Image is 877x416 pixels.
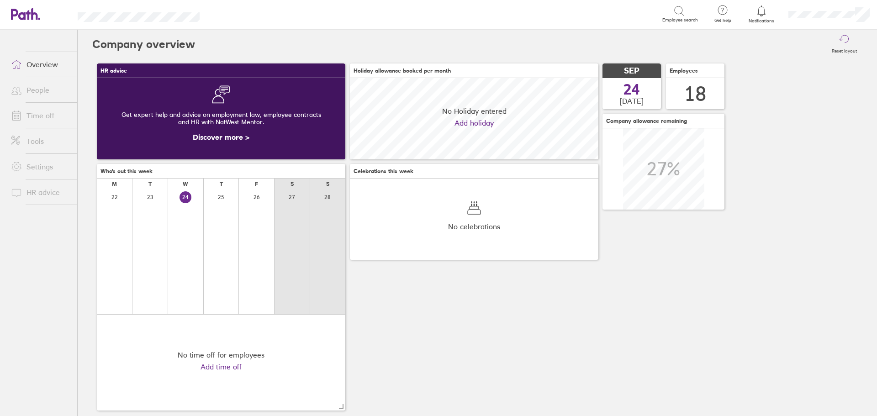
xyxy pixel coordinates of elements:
span: Company allowance remaining [606,118,687,124]
div: No time off for employees [178,351,264,359]
a: Tools [4,132,77,150]
a: Settings [4,158,77,176]
div: Search [224,10,248,18]
a: HR advice [4,183,77,201]
button: Reset layout [826,30,862,59]
span: SEP [624,66,639,76]
div: W [183,181,188,187]
a: Time off [4,106,77,125]
a: Notifications [747,5,777,24]
span: No Holiday entered [442,107,507,115]
span: 24 [623,82,640,97]
div: T [220,181,223,187]
span: Get help [708,18,738,23]
a: Add time off [201,363,242,371]
div: M [112,181,117,187]
div: F [255,181,258,187]
span: Holiday allowance booked per month [354,68,451,74]
span: [DATE] [620,97,644,105]
div: S [326,181,329,187]
span: No celebrations [448,222,500,231]
h2: Company overview [92,30,195,59]
a: Discover more > [193,132,249,142]
span: Celebrations this week [354,168,413,174]
a: People [4,81,77,99]
span: Employees [670,68,698,74]
div: T [148,181,152,187]
div: S [291,181,294,187]
a: Overview [4,55,77,74]
div: 18 [684,82,706,105]
span: Notifications [747,18,777,24]
span: Employee search [662,17,698,23]
div: Get expert help and advice on employment law, employee contracts and HR with NatWest Mentor. [104,104,338,133]
span: Who's out this week [100,168,153,174]
label: Reset layout [826,46,862,54]
a: Add holiday [454,119,494,127]
span: HR advice [100,68,127,74]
